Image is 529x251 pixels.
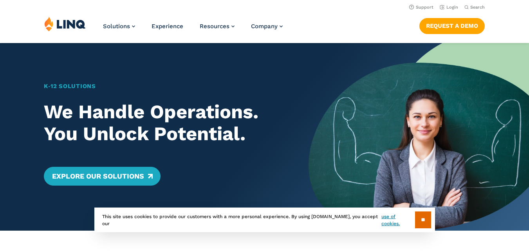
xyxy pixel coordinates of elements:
[44,167,160,186] a: Explore Our Solutions
[44,16,86,31] img: LINQ | K‑12 Software
[200,23,229,30] span: Resources
[103,16,283,42] nav: Primary Navigation
[309,43,529,231] img: Home Banner
[103,23,130,30] span: Solutions
[251,23,283,30] a: Company
[440,5,458,10] a: Login
[152,23,183,30] a: Experience
[94,208,435,232] div: This site uses cookies to provide our customers with a more personal experience. By using [DOMAIN...
[464,4,485,10] button: Open Search Bar
[419,16,485,34] nav: Button Navigation
[103,23,135,30] a: Solutions
[409,5,433,10] a: Support
[419,18,485,34] a: Request a Demo
[381,213,415,227] a: use of cookies.
[44,101,287,145] h2: We Handle Operations. You Unlock Potential.
[44,82,287,91] h1: K‑12 Solutions
[470,5,485,10] span: Search
[251,23,278,30] span: Company
[200,23,235,30] a: Resources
